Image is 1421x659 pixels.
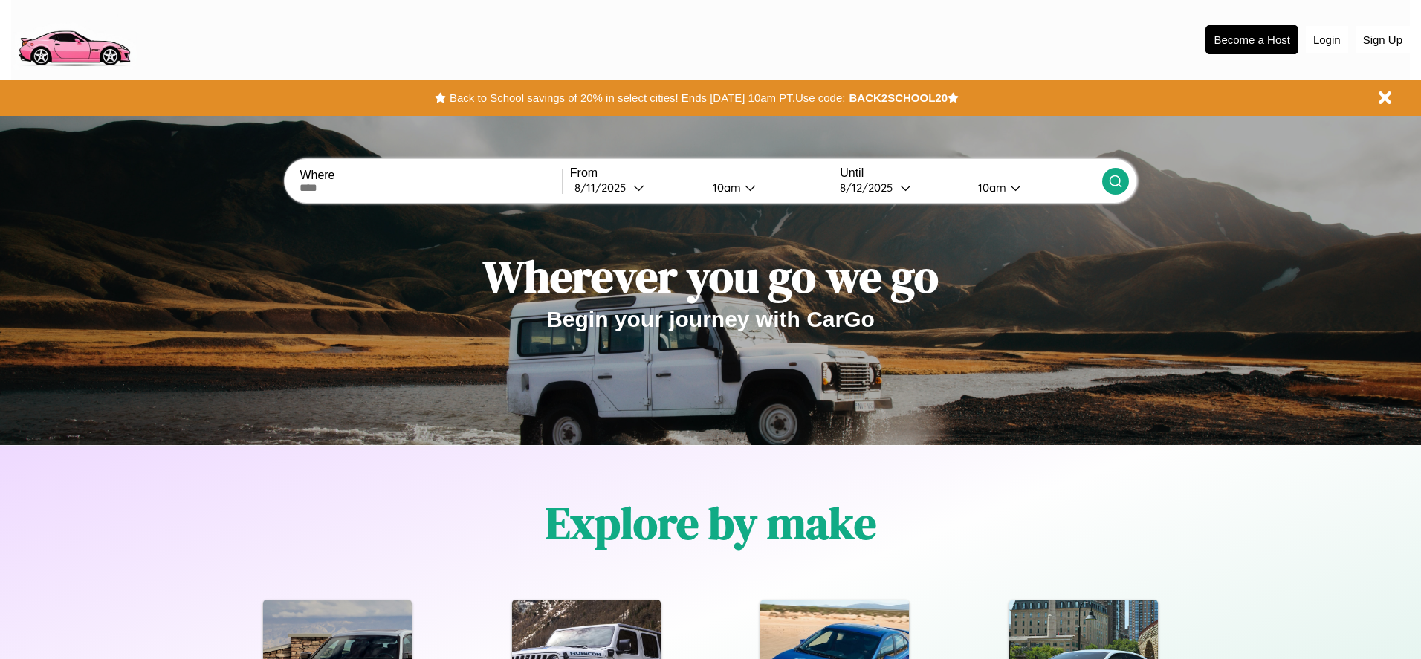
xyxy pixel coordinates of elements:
label: Where [300,169,561,182]
div: 8 / 11 / 2025 [574,181,633,195]
div: 10am [971,181,1010,195]
img: logo [11,7,137,70]
button: 10am [966,180,1101,195]
button: Login [1306,26,1348,53]
b: BACK2SCHOOL20 [849,91,948,104]
div: 8 / 12 / 2025 [840,181,900,195]
button: Sign Up [1356,26,1410,53]
button: Become a Host [1205,25,1298,54]
h1: Explore by make [546,493,876,554]
label: Until [840,166,1101,180]
button: 10am [701,180,832,195]
button: 8/11/2025 [570,180,701,195]
div: 10am [705,181,745,195]
label: From [570,166,832,180]
button: Back to School savings of 20% in select cities! Ends [DATE] 10am PT.Use code: [446,88,849,108]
